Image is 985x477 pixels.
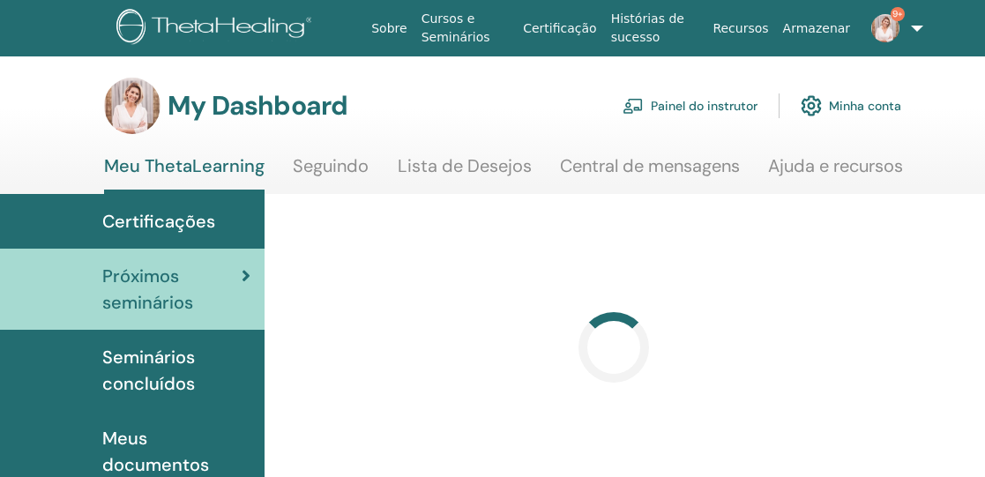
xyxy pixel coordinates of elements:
a: Minha conta [801,86,901,125]
img: chalkboard-teacher.svg [623,98,644,114]
a: Histórias de sucesso [604,3,706,54]
img: logo.png [116,9,318,48]
a: Meu ThetaLearning [104,155,265,194]
span: Próximos seminários [102,263,242,316]
a: Cursos e Seminários [414,3,517,54]
span: 9+ [891,7,905,21]
a: Central de mensagens [560,155,740,190]
a: Ajuda e recursos [768,155,903,190]
a: Seguindo [293,155,369,190]
img: cog.svg [801,91,822,121]
a: Recursos [705,12,775,45]
a: Armazenar [776,12,857,45]
img: default.jpg [871,14,899,42]
a: Certificação [516,12,603,45]
span: Seminários concluídos [102,344,250,397]
h3: My Dashboard [168,90,347,122]
a: Painel do instrutor [623,86,757,125]
span: Certificações [102,208,215,235]
img: default.jpg [104,78,160,134]
a: Sobre [364,12,414,45]
a: Lista de Desejos [398,155,532,190]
